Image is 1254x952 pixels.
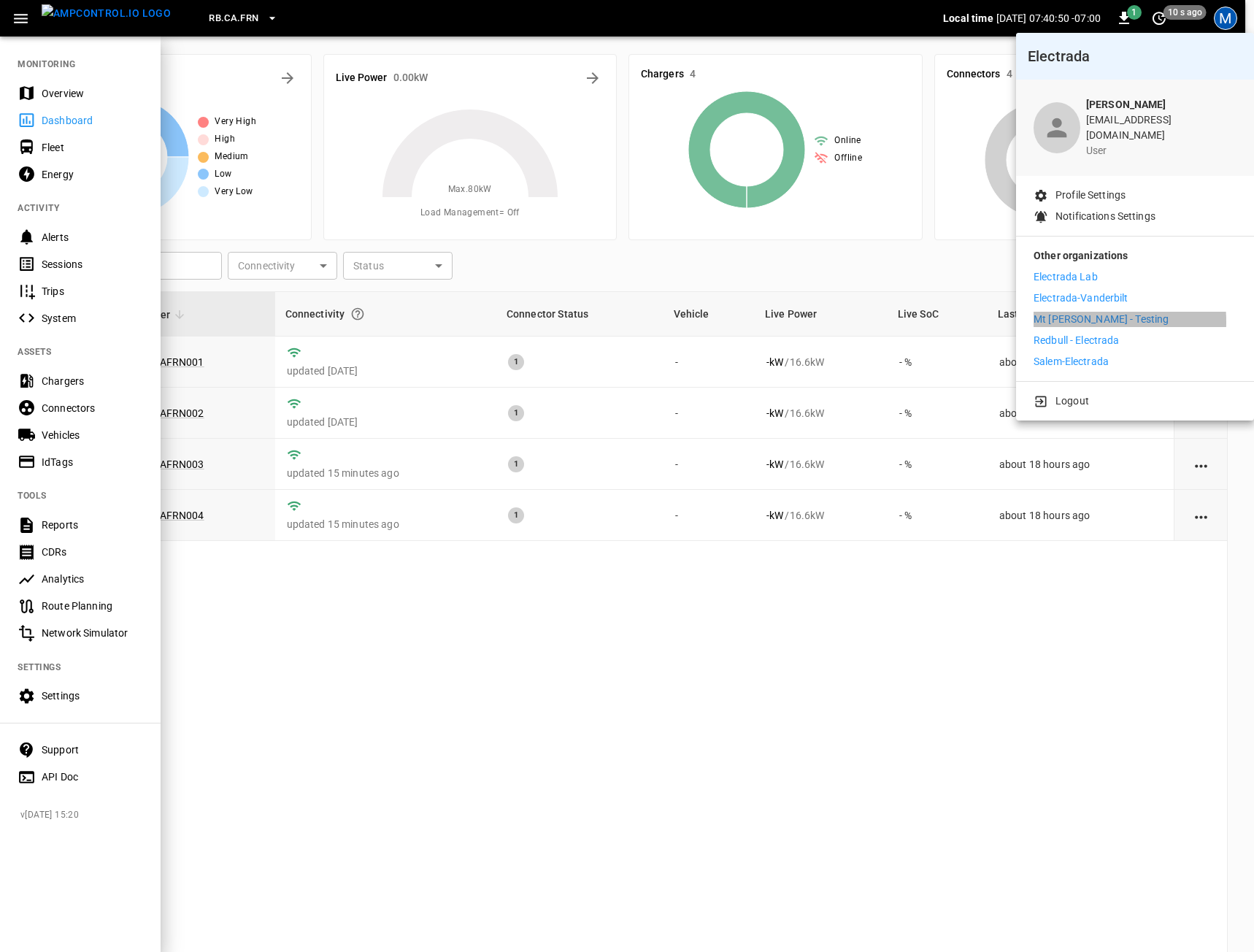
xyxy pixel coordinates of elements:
[1086,143,1236,158] p: user
[1055,209,1155,224] p: Notifications Settings
[1034,248,1236,269] p: Other organizations
[1034,269,1098,285] p: Electrada Lab
[1055,188,1126,203] p: Profile Settings
[1028,45,1242,68] h6: Electrada
[1034,312,1169,327] p: Mt [PERSON_NAME] - Testing
[1055,394,1089,409] p: Logout
[1086,112,1236,143] p: [EMAIL_ADDRESS][DOMAIN_NAME]
[1034,354,1109,369] p: Salem-Electrada
[1086,99,1166,110] b: [PERSON_NAME]
[1034,291,1128,306] p: Electrada-Vanderbilt
[1034,102,1080,153] div: profile-icon
[1034,333,1120,348] p: Redbull - Electrada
